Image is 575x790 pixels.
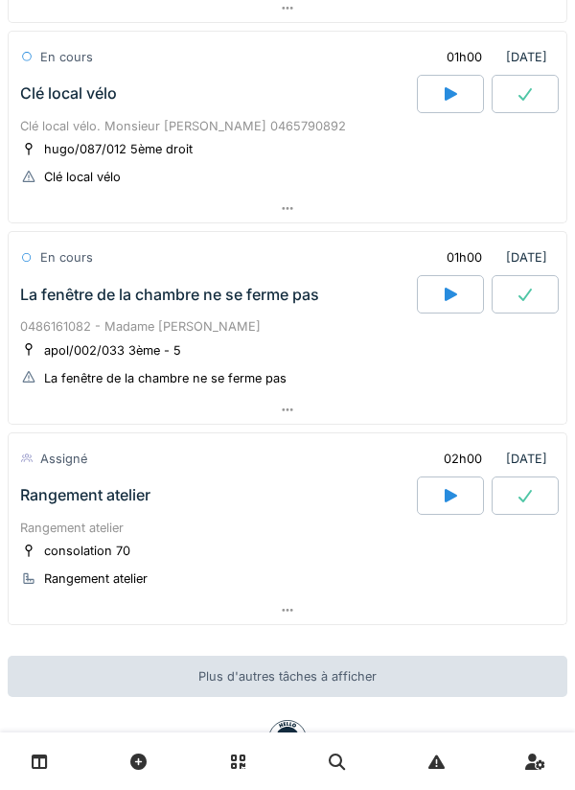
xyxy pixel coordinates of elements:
[40,48,93,66] div: En cours
[430,39,555,75] div: [DATE]
[8,656,567,697] div: Plus d'autres tâches à afficher
[44,569,148,588] div: Rangement atelier
[20,84,117,103] div: Clé local vélo
[20,286,319,304] div: La fenêtre de la chambre ne se ferme pas
[40,248,93,267] div: En cours
[20,486,150,504] div: Rangement atelier
[427,441,555,476] div: [DATE]
[44,140,193,158] div: hugo/087/012 5ème droit
[20,117,555,135] div: Clé local vélo. Monsieur [PERSON_NAME] 0465790892
[447,248,482,267] div: 01h00
[40,450,87,468] div: Assigné
[20,519,555,537] div: Rangement atelier
[44,168,121,186] div: Clé local vélo
[444,450,482,468] div: 02h00
[20,317,555,336] div: 0486161082 - Madame [PERSON_NAME]
[44,341,181,360] div: apol/002/033 3ème - 5
[447,48,482,66] div: 01h00
[44,369,287,387] div: La fenêtre de la chambre ne se ferme pas
[430,240,555,275] div: [DATE]
[268,720,307,758] img: badge-BVDL4wpA.svg
[44,542,130,560] div: consolation 70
